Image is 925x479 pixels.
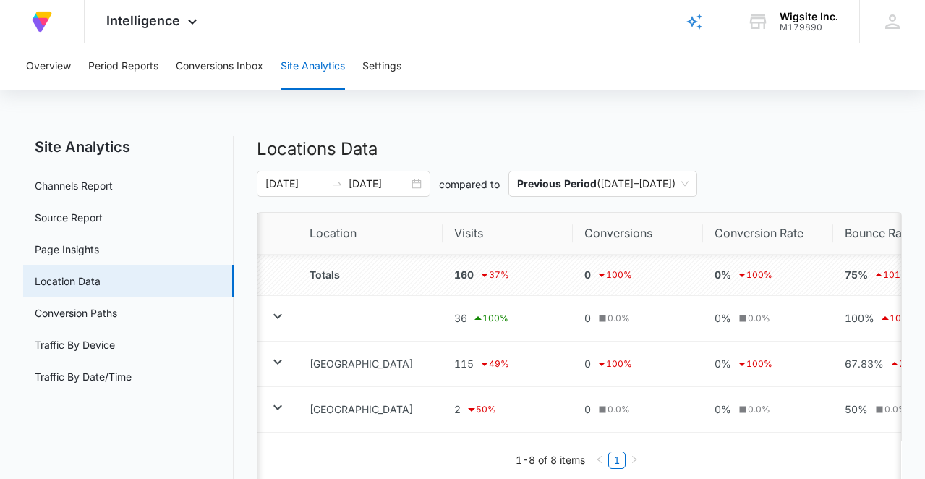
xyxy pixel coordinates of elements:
[591,452,608,469] li: Previous Page
[35,274,101,289] a: Location Data
[35,337,115,352] a: Traffic By Device
[630,455,639,464] span: right
[736,266,772,284] div: 100 %
[736,403,770,417] div: 0.0 %
[879,310,916,327] div: 100 %
[517,171,689,196] span: ( [DATE] – [DATE] )
[584,224,681,242] span: Conversions
[591,452,608,469] button: left
[715,224,811,242] span: Conversion Rate
[35,178,113,193] a: Channels Report
[454,401,561,418] div: 2
[35,242,99,257] a: Page Insights
[362,43,401,90] button: Settings
[439,177,500,192] p: compared to
[298,387,443,433] td: [GEOGRAPHIC_DATA]
[479,266,509,284] div: 37 %
[257,136,902,162] h2: Locations Data
[584,402,691,417] div: 0
[715,310,822,326] div: 0%
[298,342,443,387] td: [GEOGRAPHIC_DATA]
[281,43,345,90] button: Site Analytics
[479,355,509,373] div: 49 %
[35,210,103,225] a: Source Report
[715,266,822,284] div: 0%
[466,401,496,418] div: 50 %
[517,177,597,190] p: Previous Period
[265,176,325,192] input: Start date
[703,213,833,255] th: Conversion Rate
[454,266,561,284] div: 160
[349,176,409,192] input: End date
[780,11,838,22] div: account name
[736,312,770,326] div: 0.0 %
[298,255,443,296] td: Totals
[26,43,71,90] button: Overview
[298,433,443,478] td: [GEOGRAPHIC_DATA]
[176,43,263,90] button: Conversions Inbox
[736,355,772,373] div: 100 %
[584,355,691,373] div: 0
[35,369,132,384] a: Traffic By Date/Time
[472,310,508,327] div: 100 %
[331,178,343,190] span: to
[106,13,180,28] span: Intelligence
[889,355,919,373] div: 73 %
[596,266,632,284] div: 100 %
[626,452,643,469] li: Next Page
[584,310,691,326] div: 0
[780,22,838,33] div: account id
[609,452,625,468] a: 1
[454,224,550,242] span: Visits
[608,452,626,469] li: 1
[88,43,158,90] button: Period Reports
[715,355,822,373] div: 0%
[584,266,691,284] div: 0
[443,213,573,255] th: Visits
[298,213,443,255] th: Location
[596,312,630,326] div: 0.0 %
[595,455,604,464] span: left
[454,355,561,373] div: 115
[873,403,907,417] div: 0.0 %
[29,9,55,35] img: Volusion
[573,213,703,255] th: Conversions
[23,136,234,158] h2: Site Analytics
[626,452,643,469] button: right
[873,266,909,284] div: 101 %
[596,403,630,417] div: 0.0 %
[596,355,632,373] div: 100 %
[715,402,822,417] div: 0%
[35,305,117,321] a: Conversion Paths
[331,178,343,190] span: swap-right
[454,310,561,327] div: 36
[516,452,585,469] li: 1-8 of 8 items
